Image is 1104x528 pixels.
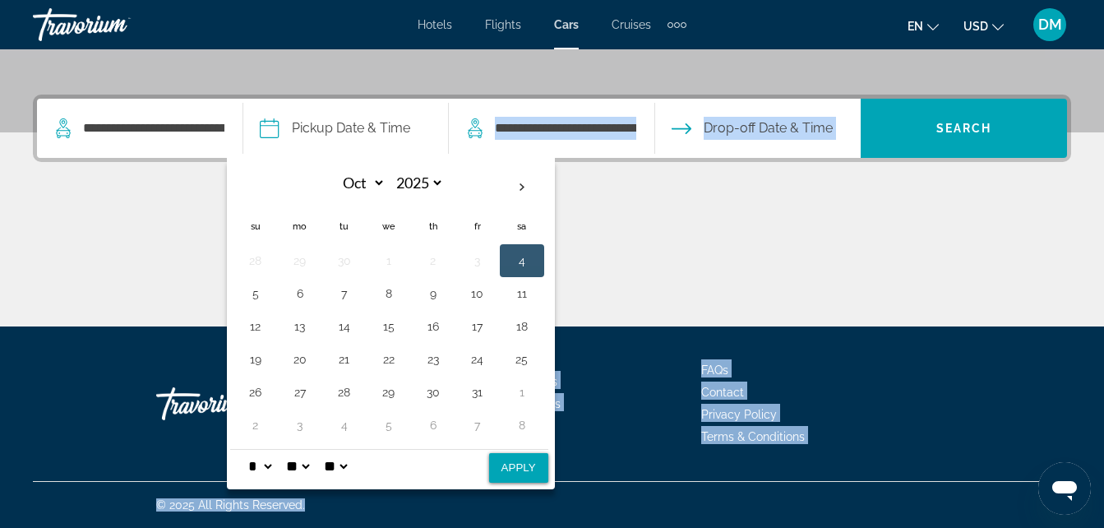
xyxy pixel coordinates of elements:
[33,3,197,46] a: Travorium
[331,348,358,371] button: Day 21
[509,381,535,404] button: Day 1
[37,99,1067,158] div: Search widget
[936,122,992,135] span: Search
[332,169,386,197] select: Select month
[420,282,446,305] button: Day 9
[243,315,269,338] button: Day 12
[420,414,446,437] button: Day 6
[963,14,1004,38] button: Change currency
[420,381,446,404] button: Day 30
[963,20,988,33] span: USD
[672,99,833,158] button: Open drop-off date and time picker
[287,381,313,404] button: Day 27
[283,450,312,483] select: Select minute
[1038,462,1091,515] iframe: Button to launch messaging window
[287,414,313,437] button: Day 3
[861,99,1067,158] button: Search
[493,116,638,141] input: Search dropoff location
[701,386,744,399] a: Contact
[612,18,651,31] a: Cruises
[704,117,833,140] span: Drop-off Date & Time
[701,408,777,421] a: Privacy Policy
[321,450,350,483] select: Select AM/PM
[287,249,313,272] button: Day 29
[420,315,446,338] button: Day 16
[1028,7,1071,42] button: User Menu
[418,18,452,31] a: Hotels
[667,12,686,38] button: Extra navigation items
[509,249,535,272] button: Day 4
[243,249,269,272] button: Day 28
[464,282,491,305] button: Day 10
[1038,16,1062,33] span: DM
[554,18,579,31] a: Cars
[509,414,535,437] button: Day 8
[420,348,446,371] button: Day 23
[701,430,805,443] a: Terms & Conditions
[376,348,402,371] button: Day 22
[287,348,313,371] button: Day 20
[509,348,535,371] button: Day 25
[464,381,491,404] button: Day 31
[243,282,269,305] button: Day 5
[509,282,535,305] button: Day 11
[464,414,491,437] button: Day 7
[243,414,269,437] button: Day 2
[331,282,358,305] button: Day 7
[331,249,358,272] button: Day 30
[156,498,305,512] span: © 2025 All Rights Reserved.
[287,282,313,305] button: Day 6
[376,381,402,404] button: Day 29
[500,169,544,206] button: Next month
[81,116,226,141] input: Search pickup location
[464,315,491,338] button: Day 17
[376,249,402,272] button: Day 1
[245,450,275,483] select: Select hour
[233,169,544,442] table: Left calendar grid
[485,18,521,31] a: Flights
[464,249,491,272] button: Day 3
[908,20,923,33] span: en
[509,315,535,338] button: Day 18
[331,315,358,338] button: Day 14
[331,381,358,404] button: Day 28
[376,414,402,437] button: Day 5
[156,379,321,428] a: Go Home
[420,249,446,272] button: Day 2
[287,315,313,338] button: Day 13
[489,453,548,483] button: Apply
[376,282,402,305] button: Day 8
[376,315,402,338] button: Day 15
[243,381,269,404] button: Day 26
[908,14,939,38] button: Change language
[260,99,410,158] button: Pickup date
[390,169,444,197] select: Select year
[243,348,269,371] button: Day 19
[701,364,728,377] a: FAQs
[331,414,358,437] button: Day 4
[464,348,491,371] button: Day 24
